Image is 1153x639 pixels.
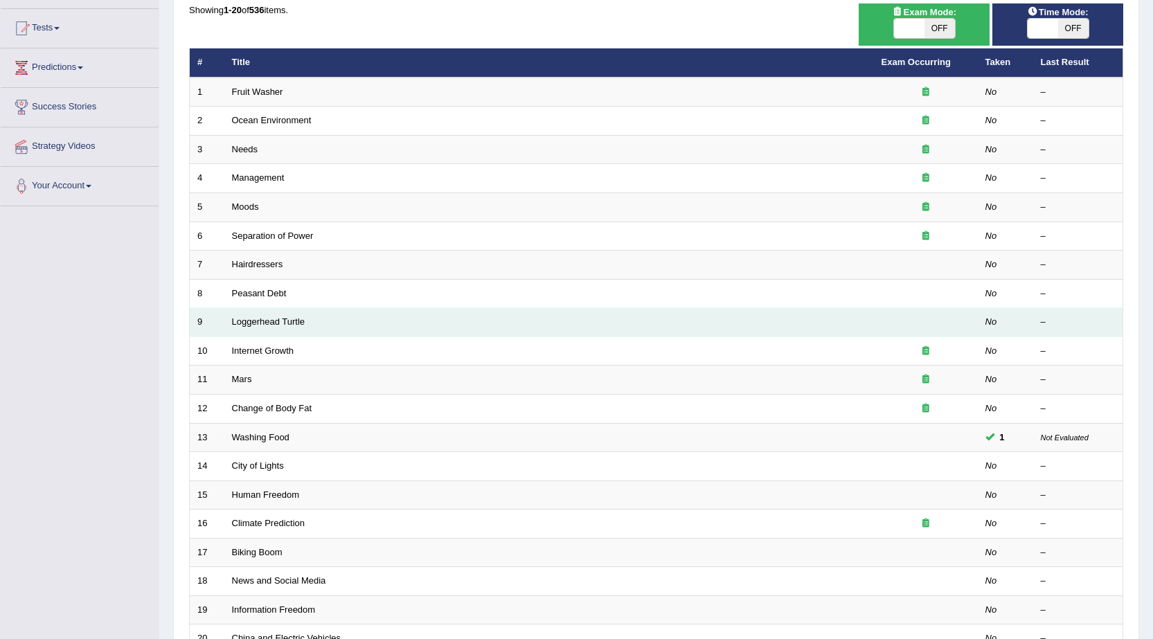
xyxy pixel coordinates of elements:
em: No [985,201,997,212]
td: 13 [190,423,224,452]
a: Fruit Washer [232,87,283,97]
em: No [985,345,997,356]
td: 7 [190,251,224,280]
a: Ocean Environment [232,115,312,125]
em: No [985,403,997,413]
a: Loggerhead Turtle [232,316,305,327]
td: 15 [190,480,224,510]
td: 17 [190,538,224,567]
div: – [1041,373,1116,386]
em: No [985,288,997,298]
th: # [190,48,224,78]
em: No [985,259,997,269]
td: 6 [190,222,224,251]
th: Last Result [1033,48,1123,78]
div: – [1041,316,1116,329]
td: 12 [190,394,224,423]
td: 11 [190,366,224,395]
div: Exam occurring question [882,345,970,358]
div: – [1041,86,1116,99]
div: Exam occurring question [882,172,970,185]
em: No [985,604,997,615]
div: – [1041,460,1116,473]
div: Exam occurring question [882,143,970,156]
div: Exam occurring question [882,517,970,530]
div: Exam occurring question [882,86,970,99]
a: Human Freedom [232,489,300,500]
em: No [985,115,997,125]
td: 14 [190,452,224,481]
a: Separation of Power [232,231,314,241]
a: Strategy Videos [1,127,159,162]
a: City of Lights [232,460,284,471]
a: Washing Food [232,432,289,442]
em: No [985,144,997,154]
div: Exam occurring question [882,114,970,127]
a: Management [232,172,285,183]
a: Mars [232,374,252,384]
em: No [985,87,997,97]
div: – [1041,172,1116,185]
td: 19 [190,595,224,624]
div: Show exams occurring in exams [859,3,990,46]
b: 1-20 [224,5,242,15]
div: Exam occurring question [882,402,970,415]
span: OFF [924,19,955,38]
em: No [985,231,997,241]
em: No [985,316,997,327]
div: – [1041,604,1116,617]
a: Hairdressers [232,259,283,269]
td: 8 [190,279,224,308]
a: Change of Body Fat [232,403,312,413]
a: News and Social Media [232,575,326,586]
div: – [1041,287,1116,300]
a: Success Stories [1,88,159,123]
em: No [985,575,997,586]
td: 3 [190,135,224,164]
td: 18 [190,567,224,596]
a: Peasant Debt [232,288,287,298]
span: You can still take this question [994,430,1010,444]
div: – [1041,201,1116,214]
span: Exam Mode: [887,5,962,19]
a: Your Account [1,167,159,201]
small: Not Evaluated [1041,433,1089,442]
a: Needs [232,144,258,154]
div: – [1041,489,1116,502]
a: Moods [232,201,259,212]
div: Showing of items. [189,3,1123,17]
td: 16 [190,510,224,539]
div: Exam occurring question [882,201,970,214]
a: Predictions [1,48,159,83]
a: Climate Prediction [232,518,305,528]
span: Time Mode: [1022,5,1094,19]
td: 10 [190,336,224,366]
em: No [985,374,997,384]
td: 1 [190,78,224,107]
em: No [985,518,997,528]
div: – [1041,517,1116,530]
em: No [985,489,997,500]
span: OFF [1058,19,1089,38]
div: Exam occurring question [882,230,970,243]
div: – [1041,258,1116,271]
a: Information Freedom [232,604,316,615]
b: 536 [249,5,265,15]
a: Internet Growth [232,345,294,356]
div: – [1041,402,1116,415]
div: – [1041,143,1116,156]
em: No [985,547,997,557]
td: 9 [190,308,224,337]
div: – [1041,114,1116,127]
th: Title [224,48,874,78]
th: Taken [978,48,1033,78]
div: – [1041,546,1116,559]
div: – [1041,230,1116,243]
em: No [985,172,997,183]
a: Tests [1,9,159,44]
td: 2 [190,107,224,136]
a: Exam Occurring [882,57,951,67]
div: – [1041,575,1116,588]
em: No [985,460,997,471]
div: Exam occurring question [882,373,970,386]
